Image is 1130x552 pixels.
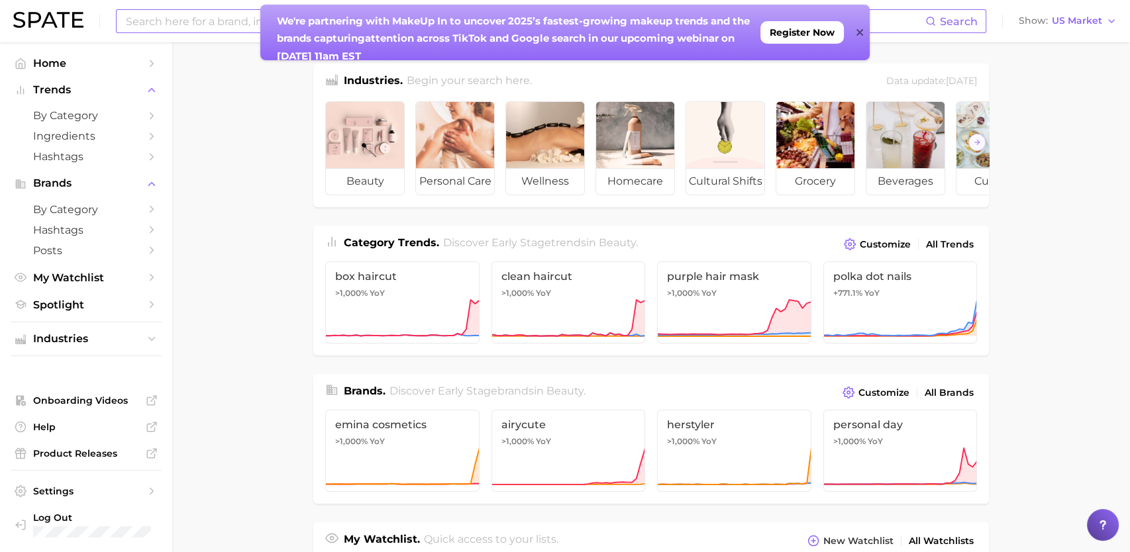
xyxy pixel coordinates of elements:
[667,436,699,446] span: >1,000%
[776,168,854,195] span: grocery
[33,333,139,345] span: Industries
[657,261,811,344] a: purple hair mask>1,000% YoY
[344,73,403,91] h1: Industries.
[33,299,139,311] span: Spotlight
[11,240,162,261] a: Posts
[1019,17,1048,24] span: Show
[956,101,1035,195] a: culinary
[11,295,162,315] a: Spotlight
[1052,17,1102,24] span: US Market
[923,236,977,253] a: All Trends
[11,417,162,437] a: Help
[325,261,480,344] a: box haircut>1,000% YoY
[501,288,534,298] span: >1,000%
[11,508,162,541] a: Log out. Currently logged in with e-mail rachel.gannon@churchdwight.com.
[344,385,385,397] span: Brands .
[860,239,911,250] span: Customize
[833,436,866,446] span: >1,000%
[956,168,1035,195] span: culinary
[33,224,139,236] span: Hashtags
[839,383,913,402] button: Customize
[599,236,636,249] span: beauty
[841,235,914,253] button: Customize
[864,288,880,299] span: YoY
[33,109,139,122] span: by Category
[33,271,139,284] span: My Watchlist
[501,436,534,446] span: >1,000%
[536,436,551,447] span: YoY
[940,15,978,28] span: Search
[1015,13,1120,30] button: ShowUS Market
[596,168,674,195] span: homecare
[701,288,717,299] span: YoY
[968,134,986,151] button: Scroll Right
[335,288,368,298] span: >1,000%
[921,384,977,402] a: All Brands
[33,421,139,433] span: Help
[926,239,974,250] span: All Trends
[11,443,162,463] a: Product Releases
[415,101,495,195] a: personal care
[866,101,945,195] a: beverages
[33,177,139,189] span: Brands
[11,391,162,410] a: Onboarding Videos
[501,270,636,283] span: clean haircut
[326,168,404,195] span: beauty
[776,101,855,195] a: grocery
[407,73,532,91] h2: Begin your search here.
[335,418,470,431] span: emina cosmetics
[866,168,945,195] span: beverages
[325,101,405,195] a: beauty
[416,168,494,195] span: personal care
[11,481,162,501] a: Settings
[501,418,636,431] span: airycute
[667,270,801,283] span: purple hair mask
[11,173,162,193] button: Brands
[33,394,139,406] span: Onboarding Videos
[344,236,439,249] span: Category Trends .
[491,410,646,492] a: airycute>1,000% YoY
[823,261,978,344] a: polka dot nails+771.1% YoY
[443,236,638,249] span: Discover Early Stage trends in .
[925,387,974,398] span: All Brands
[536,288,551,299] span: YoY
[11,329,162,349] button: Industries
[905,532,977,550] a: All Watchlists
[886,73,977,91] div: Data update: [DATE]
[505,101,585,195] a: wellness
[424,531,558,550] h2: Quick access to your lists.
[804,531,897,550] button: New Watchlist
[491,261,646,344] a: clean haircut>1,000% YoY
[833,288,862,298] span: +771.1%
[33,84,139,96] span: Trends
[11,199,162,220] a: by Category
[667,418,801,431] span: herstyler
[33,130,139,142] span: Ingredients
[506,168,584,195] span: wellness
[335,436,368,446] span: >1,000%
[11,267,162,288] a: My Watchlist
[686,101,765,195] a: cultural shifts
[370,436,385,447] span: YoY
[11,80,162,100] button: Trends
[335,270,470,283] span: box haircut
[33,57,139,69] span: Home
[33,485,139,497] span: Settings
[11,53,162,73] a: Home
[33,447,139,459] span: Product Releases
[13,12,83,28] img: SPATE
[823,535,894,547] span: New Watchlist
[125,10,925,32] input: Search here for a brand, industry, or ingredient
[325,410,480,492] a: emina cosmetics>1,000% YoY
[389,385,586,397] span: Discover Early Stage brands in .
[833,418,968,431] span: personal day
[11,220,162,240] a: Hashtags
[701,436,717,447] span: YoY
[11,105,162,126] a: by Category
[868,436,883,447] span: YoY
[33,244,139,257] span: Posts
[667,288,699,298] span: >1,000%
[546,385,584,397] span: beauty
[657,410,811,492] a: herstyler>1,000% YoY
[858,387,909,398] span: Customize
